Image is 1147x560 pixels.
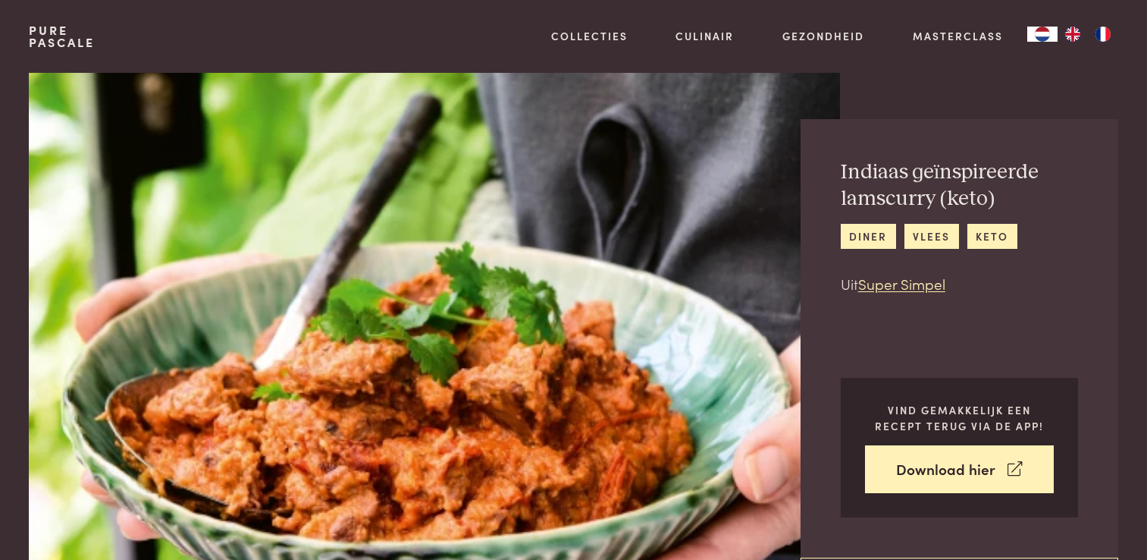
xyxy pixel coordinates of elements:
a: FR [1088,27,1118,42]
ul: Language list [1058,27,1118,42]
a: vlees [904,224,959,249]
a: NL [1027,27,1058,42]
a: EN [1058,27,1088,42]
aside: Language selected: Nederlands [1027,27,1118,42]
p: Vind gemakkelijk een recept terug via de app! [865,402,1054,433]
a: Download hier [865,445,1054,493]
img: Indiaas geïnspireerde lamscurry (keto) [29,73,839,560]
p: Uit [841,273,1078,295]
a: Collecties [551,28,628,44]
a: Super Simpel [858,273,945,294]
a: Gezondheid [782,28,864,44]
h2: Indiaas geïnspireerde lamscurry (keto) [841,159,1078,212]
a: PurePascale [29,24,95,49]
a: Culinair [675,28,734,44]
a: Masterclass [913,28,1003,44]
a: diner [841,224,896,249]
div: Language [1027,27,1058,42]
a: keto [967,224,1017,249]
